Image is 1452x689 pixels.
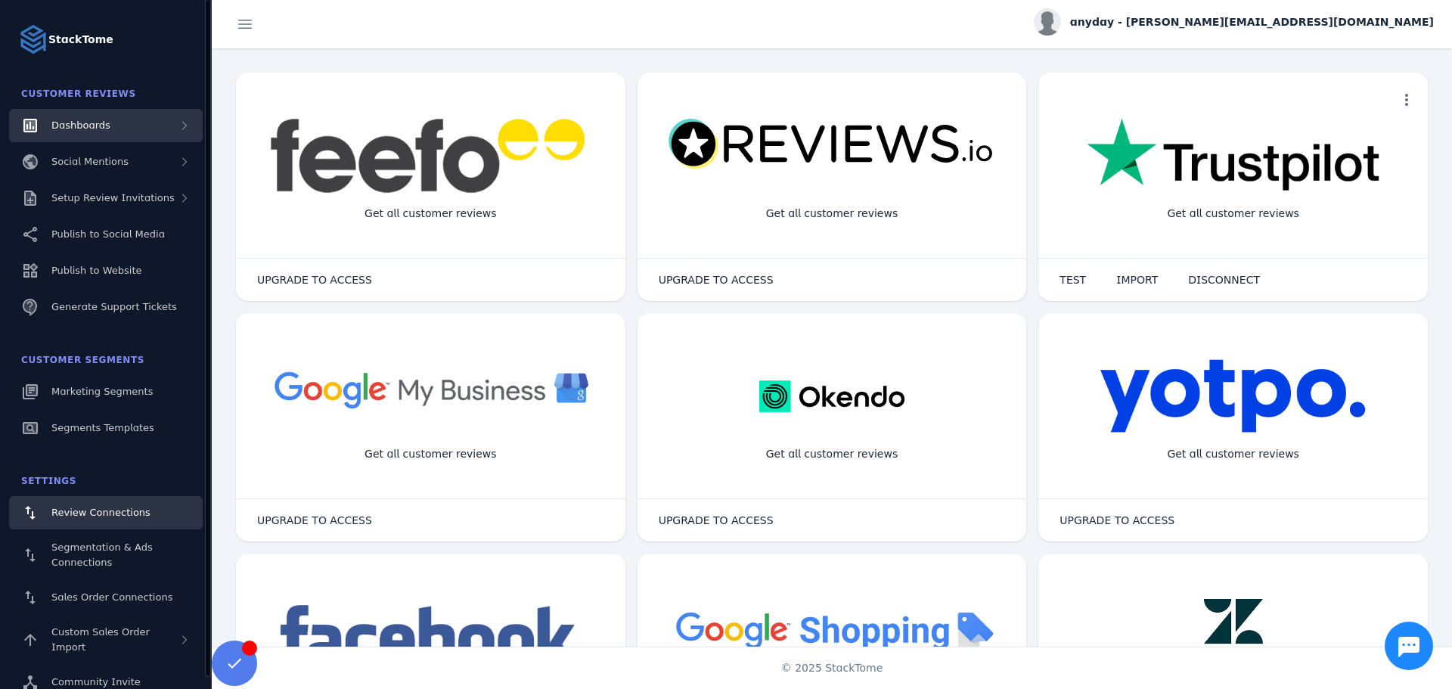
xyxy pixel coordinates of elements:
[51,626,150,653] span: Custom Sales Order Import
[659,515,774,526] span: UPGRADE TO ACCESS
[268,118,593,194] img: feefo.png
[51,156,129,167] span: Social Mentions
[1116,275,1158,285] span: IMPORT
[48,32,113,48] strong: StackTome
[51,119,110,131] span: Dashboards
[257,275,372,285] span: UPGRADE TO ACCESS
[51,676,141,687] span: Community Invite
[51,591,172,603] span: Sales Order Connections
[1100,358,1367,434] img: yotpo.png
[1173,265,1275,295] button: DISCONNECT
[1070,14,1434,30] span: anyday - [PERSON_NAME][EMAIL_ADDRESS][DOMAIN_NAME]
[352,194,509,234] div: Get all customer reviews
[21,476,76,486] span: Settings
[51,507,150,518] span: Review Connections
[266,358,595,420] img: googlebusiness.png
[659,275,774,285] span: UPGRADE TO ACCESS
[51,192,175,203] span: Setup Review Invitations
[1060,515,1174,526] span: UPGRADE TO ACCESS
[668,599,997,660] img: googleshopping.png
[644,265,789,295] button: UPGRADE TO ACCESS
[9,411,203,445] a: Segments Templates
[9,375,203,408] a: Marketing Segments
[1155,434,1311,474] div: Get all customer reviews
[1101,265,1173,295] button: IMPORT
[242,265,387,295] button: UPGRADE TO ACCESS
[1391,85,1422,115] button: more
[9,218,203,251] a: Publish to Social Media
[51,422,154,433] span: Segments Templates
[759,358,904,434] img: okendo.webp
[1034,8,1434,36] button: anyday - [PERSON_NAME][EMAIL_ADDRESS][DOMAIN_NAME]
[1155,194,1311,234] div: Get all customer reviews
[21,88,136,99] span: Customer Reviews
[242,505,387,535] button: UPGRADE TO ACCESS
[51,542,153,568] span: Segmentation & Ads Connections
[270,599,591,675] img: facebook.png
[51,228,165,240] span: Publish to Social Media
[18,24,48,54] img: Logo image
[51,301,177,312] span: Generate Support Tickets
[1044,505,1190,535] button: UPGRADE TO ACCESS
[1044,265,1101,295] button: TEST
[1060,275,1086,285] span: TEST
[1188,275,1260,285] span: DISCONNECT
[9,581,203,614] a: Sales Order Connections
[754,194,911,234] div: Get all customer reviews
[9,532,203,578] a: Segmentation & Ads Connections
[257,515,372,526] span: UPGRADE TO ACCESS
[1087,118,1379,194] img: trustpilot.png
[754,434,911,474] div: Get all customer reviews
[21,355,144,365] span: Customer Segments
[9,496,203,529] a: Review Connections
[1034,8,1061,36] img: profile.jpg
[51,386,153,397] span: Marketing Segments
[51,265,141,276] span: Publish to Website
[9,290,203,324] a: Generate Support Tickets
[781,660,883,676] span: © 2025 StackTome
[668,118,997,171] img: reviewsio.svg
[352,434,509,474] div: Get all customer reviews
[9,254,203,287] a: Publish to Website
[644,505,789,535] button: UPGRADE TO ACCESS
[1181,599,1286,675] img: zendesk.png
